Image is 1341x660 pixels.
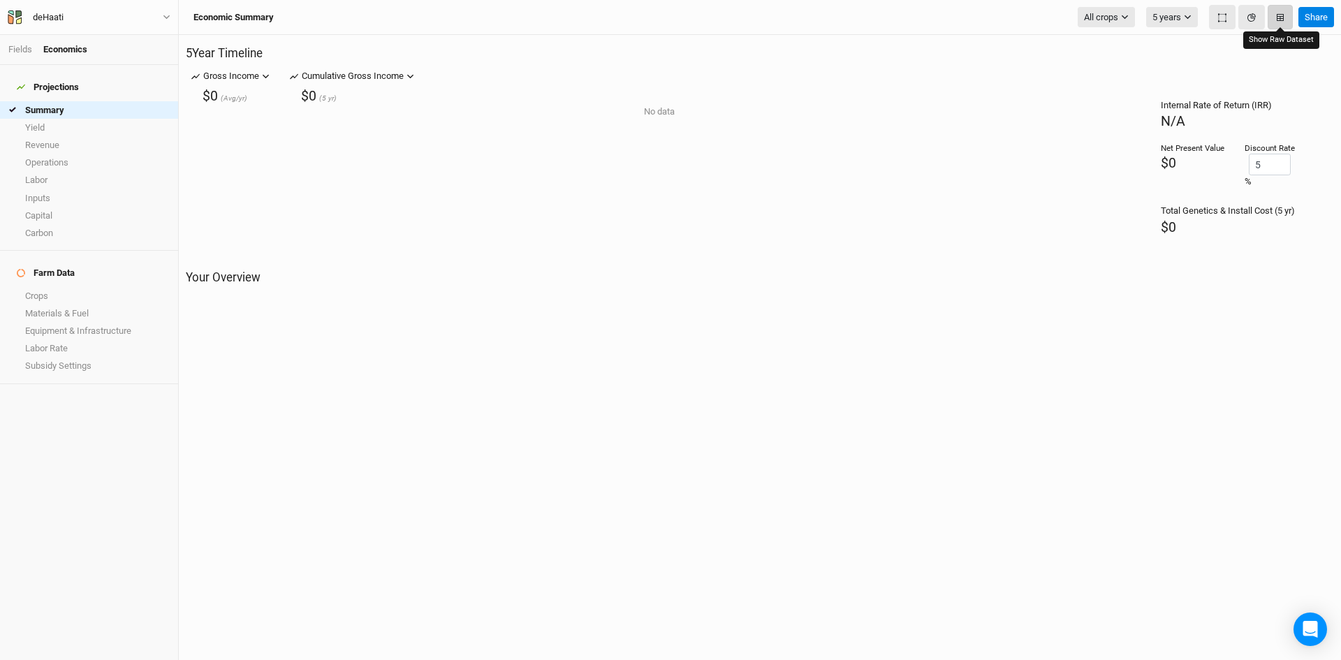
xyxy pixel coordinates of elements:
span: $0 [1161,155,1176,171]
div: Net Present Value [1161,142,1224,154]
input: 0 [1249,154,1291,175]
div: Internal Rate of Return (IRR) [1161,99,1295,112]
h3: Economic Summary [193,12,274,23]
div: Projections [17,82,79,93]
h2: Your Overview [186,270,1334,284]
div: deHaati [33,10,64,24]
div: Economics [43,43,87,56]
button: Cumulative Gross Income [298,66,418,87]
h2: 5 Year Timeline [186,46,1334,60]
div: Open Intercom Messenger [1294,613,1327,646]
a: Fields [8,44,32,54]
div: Farm Data [17,267,75,279]
div: Discount Rate [1245,142,1295,154]
span: (Avg/yr) [221,94,247,104]
span: N/A [1161,113,1185,129]
div: Show Raw Dataset [1243,31,1319,49]
button: Gross Income [200,66,273,87]
label: % [1245,175,1252,188]
span: (5 yr) [319,94,337,104]
button: Share [1298,7,1334,28]
div: No data [191,105,1127,118]
div: Gross Income [203,69,259,83]
div: Cumulative Gross Income [302,69,404,83]
button: deHaati [7,10,171,25]
div: $0 [301,87,316,105]
button: 5 years [1146,7,1198,28]
div: $0 [203,87,218,105]
button: All crops [1078,7,1135,28]
span: $0 [1161,219,1176,235]
div: Total Genetics & Install Cost (5 yr) [1161,205,1295,217]
span: All crops [1084,10,1118,24]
